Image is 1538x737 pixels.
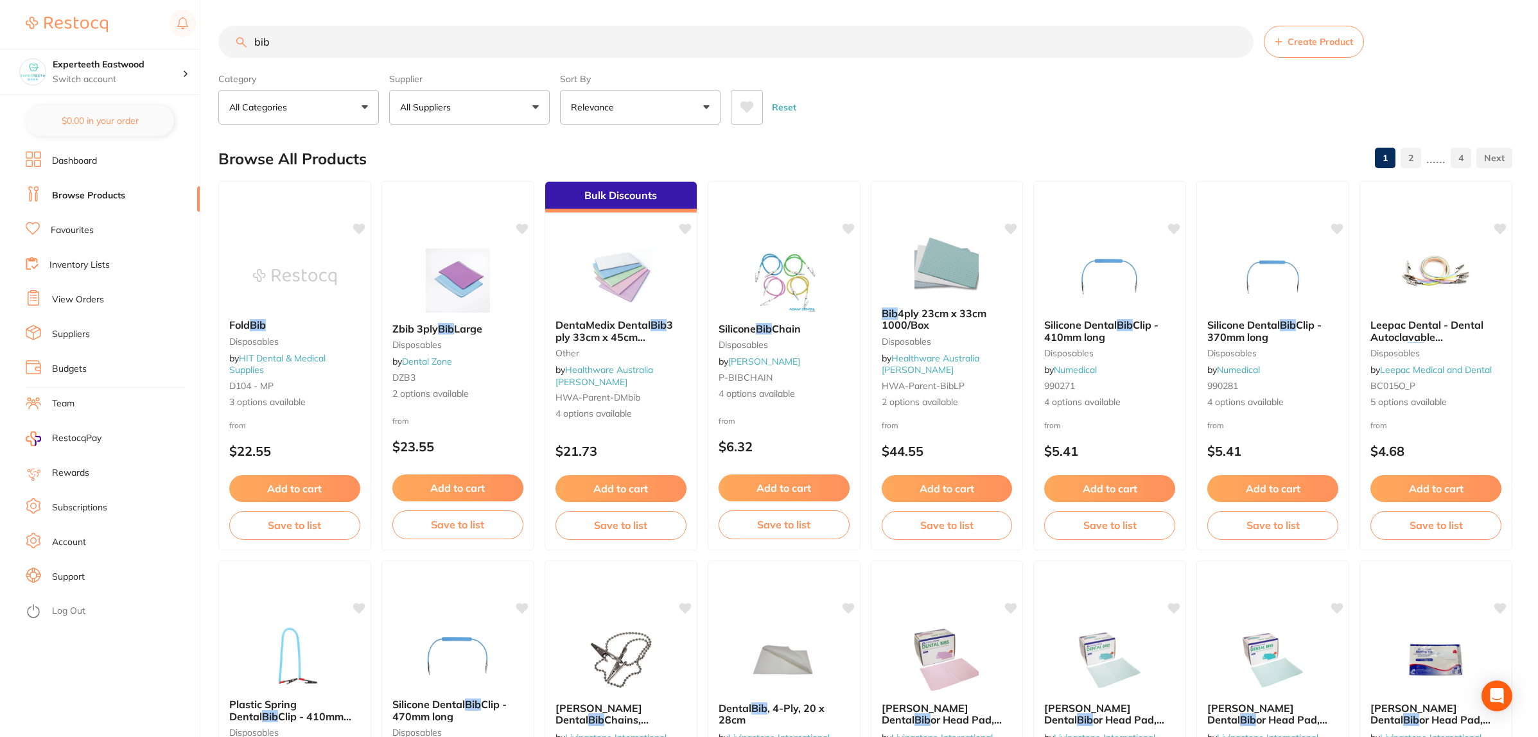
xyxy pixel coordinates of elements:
p: $5.41 [1044,444,1175,458]
b: Plastic Spring Dental Bib Clip - 410mm long [229,698,360,722]
span: Clip - 470mm long [392,698,507,722]
b: Livingstone Dental Bib or Head Pad, Unfolded, 4-ply Lined, 31 x 50cm, Large, White [1370,702,1501,726]
a: Dashboard [52,155,97,168]
a: 1 [1375,145,1395,171]
span: by [882,352,979,376]
button: Add to cart [1370,475,1501,502]
img: Plastic Spring Dental Bib Clip - 410mm long [253,624,336,688]
h4: Experteeth Eastwood [53,58,182,71]
label: Category [218,73,379,85]
p: ...... [1426,151,1446,166]
span: 2 options available [392,388,523,401]
b: Livingstone Dental Bib Chains, Stainless Steel, 46cm, Autoclavable [555,702,686,726]
b: DentaMedix Dental Bib 3 ply 33cm x 45cm 500/Carton [555,319,686,343]
span: by [1370,364,1492,376]
p: All Categories [229,101,292,114]
span: Create Product [1288,37,1353,47]
a: Healthware Australia [PERSON_NAME] [882,352,979,376]
small: disposables [229,336,360,347]
a: Favourites [51,224,94,237]
a: Leepac Medical and Dental [1380,364,1492,376]
span: Chain [772,322,801,335]
b: Silicone Bib Chain [719,323,850,334]
span: P-BIBCHAIN [719,372,773,383]
button: Add to cart [555,475,686,502]
span: from [1370,421,1387,430]
img: Dental Bib, 4-Ply, 20 x 28cm [742,628,826,692]
p: $6.32 [719,439,850,454]
span: Silicone Dental [1044,318,1117,331]
small: other [555,348,686,358]
span: by [555,364,653,387]
span: Silicone [719,322,756,335]
span: by [392,356,452,367]
a: View Orders [52,293,104,306]
a: Log Out [52,605,85,618]
p: $4.68 [1370,444,1501,458]
small: disposables [1207,348,1338,358]
img: Livingstone Dental Bib or Head Pad, Folded, 4-Ply Waterproof Lined, 31 x 50cm, Large, Blue, 250 p... [1231,628,1315,692]
b: Silicone Dental Bib Clip - 370mm long [1207,319,1338,343]
span: 2 options available [882,396,1013,409]
em: Bib [438,322,454,335]
span: [PERSON_NAME] Dental [882,702,968,726]
span: Fold [229,318,250,331]
small: Disposables [882,336,1013,347]
span: Dental [719,702,751,715]
button: Save to list [555,511,686,539]
p: Relevance [571,101,619,114]
em: Bib [1408,342,1424,355]
img: DentaMedix Dental Bib 3 ply 33cm x 45cm 500/Carton [579,245,663,309]
input: Search Products [218,26,1254,58]
em: Bib [262,710,278,723]
span: Clip - 370mm long [1207,318,1322,343]
img: Zbib 3ply Bib Large [416,248,500,313]
a: Support [52,571,85,584]
a: Subscriptions [52,501,107,514]
a: Browse Products [52,189,125,202]
b: Leepac Dental - Dental Autoclavable Silicone Bib Clips - High Quality Dental Product [1370,319,1501,343]
p: All Suppliers [400,101,456,114]
p: $44.55 [882,444,1013,458]
em: Bib [1280,318,1296,331]
div: Open Intercom Messenger [1481,681,1512,711]
img: Restocq Logo [26,17,108,32]
img: RestocqPay [26,431,41,446]
a: Healthware Australia [PERSON_NAME] [555,364,653,387]
span: Clips - High Quality Dental Product [1370,342,1483,367]
em: Bib [756,322,772,335]
span: 990271 [1044,380,1075,392]
span: DZB3 [392,372,415,383]
a: RestocqPay [26,431,101,446]
span: [PERSON_NAME] Dental [1207,702,1294,726]
span: 4 options available [1207,396,1338,409]
a: Numedical [1217,364,1260,376]
span: Clip - 410mm long [1044,318,1158,343]
b: Fold Bib [229,319,360,331]
em: Bib [1403,713,1419,726]
img: Livingstone Dental Bib Chains, Stainless Steel, 46cm, Autoclavable [579,628,663,692]
label: Supplier [389,73,550,85]
em: Bib [1117,318,1133,331]
a: 4 [1451,145,1471,171]
label: Sort By [560,73,721,85]
span: 4 options available [719,388,850,401]
span: RestocqPay [52,432,101,445]
button: Log Out [26,602,196,622]
img: Silicone Dental Bib Clip - 410mm long [1068,245,1151,309]
b: Bib 4ply 23cm x 33cm 1000/Box [882,308,1013,331]
button: Add to cart [719,474,850,501]
em: Bib [751,702,767,715]
em: Bib [465,698,481,711]
b: Livingstone Dental Bib or Head Pad, Folded, 4-Ply Waterproof Lined,31 x 50cm, Large, Blue, 250 pe... [1044,702,1175,726]
span: Silicone Dental [1207,318,1280,331]
span: HWA-parent-bibLP [882,380,965,392]
img: Livingstone Dental Bib or Head Pad, Folded, 4-Ply Waterproof Lined, 31 x 50cm, Large, Pink, 250 p... [905,628,988,692]
span: 990281 [1207,380,1238,392]
a: Suppliers [52,328,90,341]
b: Livingstone Dental Bib or Head Pad, Folded, 4-Ply Waterproof Lined, 31 x 50cm, Large, Blue, 250 p... [1207,702,1338,726]
button: Relevance [560,90,721,125]
em: Bib [250,318,266,331]
div: Bulk Discounts [545,182,697,212]
span: [PERSON_NAME] Dental [1044,702,1131,726]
